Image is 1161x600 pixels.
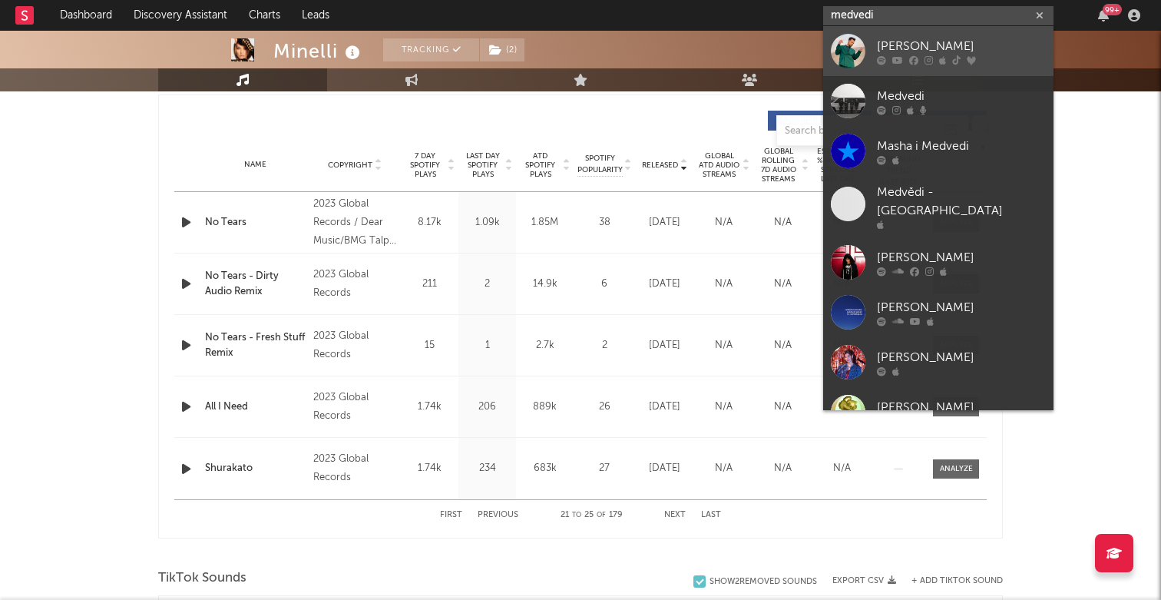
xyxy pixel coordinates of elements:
[462,277,512,292] div: 2
[877,298,1046,317] div: [PERSON_NAME]
[823,237,1053,287] a: [PERSON_NAME]
[273,38,364,64] div: Minelli
[698,461,749,476] div: N/A
[405,338,455,353] div: 15
[823,126,1053,176] a: Masha i Medvedi
[405,399,455,415] div: 1.74k
[205,269,306,299] a: No Tears - Dirty Audio Remix
[205,215,306,230] a: No Tears
[698,215,749,230] div: N/A
[877,398,1046,416] div: [PERSON_NAME]
[313,195,397,250] div: 2023 Global Records / Dear Music/BMG Talpa Music
[877,248,1046,267] div: [PERSON_NAME]
[698,399,749,415] div: N/A
[639,461,690,476] div: [DATE]
[478,511,518,519] button: Previous
[816,338,868,353] div: N/A
[313,266,397,303] div: 2023 Global Records
[520,151,561,179] span: ATD Spotify Plays
[698,151,740,179] span: Global ATD Audio Streams
[877,137,1046,155] div: Masha i Medvedi
[664,511,686,519] button: Next
[1103,4,1122,15] div: 99 +
[577,277,631,292] div: 6
[205,399,306,415] a: All I Need
[757,399,809,415] div: N/A
[572,512,581,519] span: to
[639,277,690,292] div: [DATE]
[698,277,749,292] div: N/A
[877,87,1046,105] div: Medvedi
[405,215,455,230] div: 8.17k
[480,38,524,61] button: (2)
[1098,9,1109,22] button: 99+
[577,153,623,176] span: Spotify Popularity
[462,461,512,476] div: 234
[520,338,570,353] div: 2.7k
[823,6,1053,25] input: Search for artists
[462,399,512,415] div: 206
[698,338,749,353] div: N/A
[709,577,817,587] div: Show 2 Removed Sounds
[823,76,1053,126] a: Medvedi
[158,569,246,588] span: TikTok Sounds
[597,512,606,519] span: of
[462,338,512,353] div: 1
[757,215,809,230] div: N/A
[877,184,1046,220] div: Medvědi - [GEOGRAPHIC_DATA]
[577,461,631,476] div: 27
[520,461,570,476] div: 683k
[205,159,306,171] div: Name
[823,26,1053,76] a: [PERSON_NAME]
[577,215,631,230] div: 38
[877,348,1046,366] div: [PERSON_NAME]
[205,461,306,476] a: Shurakato
[577,338,631,353] div: 2
[823,337,1053,387] a: [PERSON_NAME]
[757,147,799,184] span: Global Rolling 7D Audio Streams
[832,576,896,585] button: Export CSV
[462,215,512,230] div: 1.09k
[479,38,525,61] span: ( 2 )
[823,387,1053,437] a: [PERSON_NAME]
[328,161,372,170] span: Copyright
[777,125,939,138] input: Search by song name or URL
[405,277,455,292] div: 211
[639,399,690,415] div: [DATE]
[911,577,1003,585] button: + Add TikTok Sound
[313,327,397,364] div: 2023 Global Records
[405,461,455,476] div: 1.74k
[757,277,809,292] div: N/A
[816,461,868,476] div: N/A
[639,338,690,353] div: [DATE]
[757,338,809,353] div: N/A
[405,151,445,179] span: 7 Day Spotify Plays
[577,399,631,415] div: 26
[642,161,678,170] span: Released
[313,450,397,487] div: 2023 Global Records
[701,511,721,519] button: Last
[462,151,503,179] span: Last Day Spotify Plays
[877,37,1046,55] div: [PERSON_NAME]
[768,111,872,131] button: Originals(110)
[816,399,868,415] div: N/A
[520,215,570,230] div: 1.85M
[816,147,858,184] span: Estimated % Playlist Streams Last Day
[313,389,397,426] div: 2023 Global Records
[520,399,570,415] div: 889k
[896,577,1003,585] button: + Add TikTok Sound
[549,506,633,525] div: 21 25 179
[816,215,868,230] div: N/A
[205,330,306,360] a: No Tears - Fresh Stuff Remix
[520,277,570,292] div: 14.9k
[639,215,690,230] div: [DATE]
[757,461,809,476] div: N/A
[823,176,1053,237] a: Medvědi - [GEOGRAPHIC_DATA]
[383,38,479,61] button: Tracking
[823,287,1053,337] a: [PERSON_NAME]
